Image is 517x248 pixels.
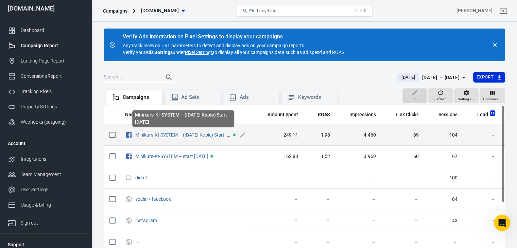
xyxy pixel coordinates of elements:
span: － [309,196,330,203]
a: Minikurs-KI-SYSTEM – ([DATE] Kopie) Start [DATE] [135,132,239,138]
a: instagram [135,218,157,223]
button: Refresh [428,88,453,103]
span: Settings [458,96,471,102]
div: Landing Page Report [21,57,84,65]
span: The number of times your ads were on screen. [349,110,376,119]
span: － [309,217,330,224]
span: － [387,196,419,203]
img: Logo [490,110,495,116]
span: － [468,217,495,224]
span: － [341,239,376,246]
span: The number of clicks on links within the ad that led to advertiser-specified destinations [396,110,419,119]
button: [DATE][DATE] － [DATE] [392,72,473,83]
span: Impressions [349,111,376,118]
a: User Settings [2,182,89,197]
div: Campaigns [123,94,157,101]
span: 162,88 [259,153,298,160]
span: Active [210,155,213,158]
div: AnyTrack relies on URL parameters to detect and display ads on your campaign reports. Verify your... [123,34,346,56]
span: 84 [429,196,458,203]
span: Minikurs-KI-SYSTEM – start 23.07.2025 [135,154,209,159]
span: The total return on ad spend [309,110,330,119]
a: social / facebook [135,196,171,202]
span: － [468,239,495,246]
a: － [135,239,140,245]
a: Integrations [2,152,89,167]
span: － [387,239,419,246]
div: Integrations [21,156,84,163]
span: Minikurs-KI-SYSTEM – (23.07.2025 Kopie) Start 08.09.25 [135,132,231,137]
div: Webhooks (outgoing) [21,119,84,126]
span: 3.969 [341,153,376,160]
a: Dashboard [2,23,89,38]
span: The total return on ad spend [318,110,330,119]
span: ROAS [318,111,330,118]
span: － [135,240,141,244]
span: The number of clicks on links within the ad that led to advertiser-specified destinations [387,110,419,119]
span: 60 [387,153,419,160]
span: Columns [483,96,498,102]
span: Sessions [429,111,458,118]
span: The estimated total amount of money you've spent on your campaign, ad set or ad during its schedule. [268,110,298,119]
span: 1,98 [309,132,330,139]
span: Lead [468,111,488,118]
span: Sessions [438,111,458,118]
svg: Facebook Ads [125,152,133,160]
button: Columns [480,88,505,103]
span: － [309,175,330,181]
span: － [387,217,419,224]
span: 67 [429,153,458,160]
svg: UTM & Web Traffic [125,238,133,246]
span: 1,52 [309,153,330,160]
svg: UTM & Web Traffic [125,216,133,225]
div: Usage & billing [21,201,84,209]
div: Account id: 4GGnmKtI [456,7,493,14]
a: Sign out [495,3,512,19]
a: Tracking Pixels [2,84,89,99]
span: Name [125,111,138,118]
div: Keywords [298,94,332,101]
div: [DATE] － [DATE] [422,73,460,82]
strong: Ads Settings [145,50,173,55]
span: The number of times your ads were on screen. [341,110,376,119]
button: Export [473,72,505,83]
div: Sign out [21,219,84,227]
a: Team Management [2,167,89,182]
span: － [468,153,495,160]
span: － [259,175,298,181]
span: 43 [429,217,458,224]
span: － [341,196,376,203]
span: Refresh [434,96,447,102]
span: social / facebook [135,197,172,201]
div: Dashboard [21,27,84,34]
input: Search... [104,73,158,82]
a: Property Settings [2,99,89,114]
span: － [309,239,330,246]
svg: Facebook Ads [125,131,133,139]
div: Ad Sets [181,94,215,101]
a: Sign out [2,213,89,231]
span: － [468,196,495,203]
span: 104 [429,132,458,139]
div: Tracking Pixels [21,88,84,95]
button: Settings [454,88,479,103]
span: [DATE] [398,74,418,81]
a: Minikurs-KI-SYSTEM – start [DATE] [135,154,208,159]
span: － [259,196,298,203]
iframe: Intercom live chat [494,215,510,231]
span: － [429,239,458,246]
div: Minikurs-KI-SYSTEM – ([DATE] Kopie) Start [DATE] [132,110,234,127]
span: 89 [387,132,419,139]
span: olgawebersocial.de [141,6,179,15]
a: direct [135,175,147,180]
span: Lead [477,111,488,118]
div: Ads [240,94,274,101]
div: Conversions Report [21,73,84,80]
div: Verify Ads Integration on Pixel Settings to display your campaigns [123,33,346,40]
span: direct [135,175,148,180]
div: Property Settings [21,103,84,110]
span: Link Clicks [396,111,419,118]
a: Campaign Report [2,38,89,53]
div: Team Management [21,171,84,178]
span: The estimated total amount of money you've spent on your campaign, ad set or ad during its schedule. [259,110,298,119]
